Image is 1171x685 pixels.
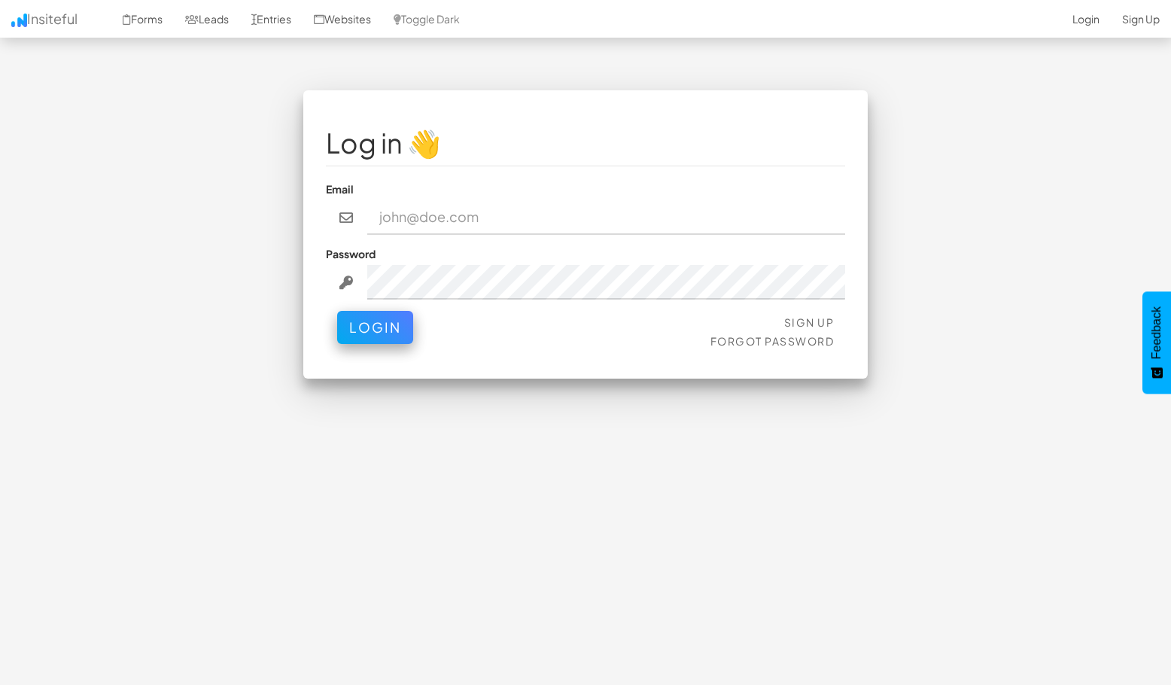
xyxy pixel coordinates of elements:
[367,200,846,235] input: john@doe.com
[337,311,413,344] button: Login
[326,128,845,158] h1: Log in 👋
[326,246,376,261] label: Password
[11,14,27,27] img: icon.png
[710,334,835,348] a: Forgot Password
[1142,291,1171,394] button: Feedback - Show survey
[326,181,354,196] label: Email
[784,315,835,329] a: Sign Up
[1150,306,1163,359] span: Feedback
